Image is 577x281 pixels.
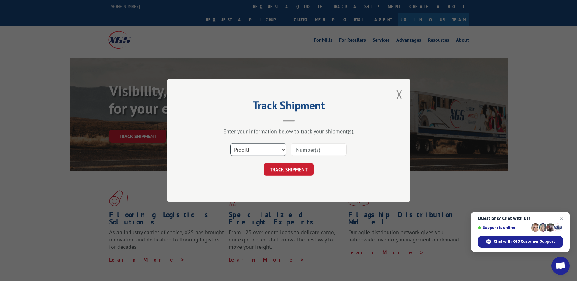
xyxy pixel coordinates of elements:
div: Chat with XGS Customer Support [478,236,563,248]
div: Open chat [551,257,570,275]
h2: Track Shipment [197,101,380,113]
button: TRACK SHIPMENT [264,163,314,176]
span: Support is online [478,225,529,230]
div: Enter your information below to track your shipment(s). [197,128,380,135]
button: Close modal [396,86,403,102]
span: Questions? Chat with us! [478,216,563,221]
input: Number(s) [291,144,347,156]
span: Close chat [558,215,565,222]
span: Chat with XGS Customer Support [494,239,555,244]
